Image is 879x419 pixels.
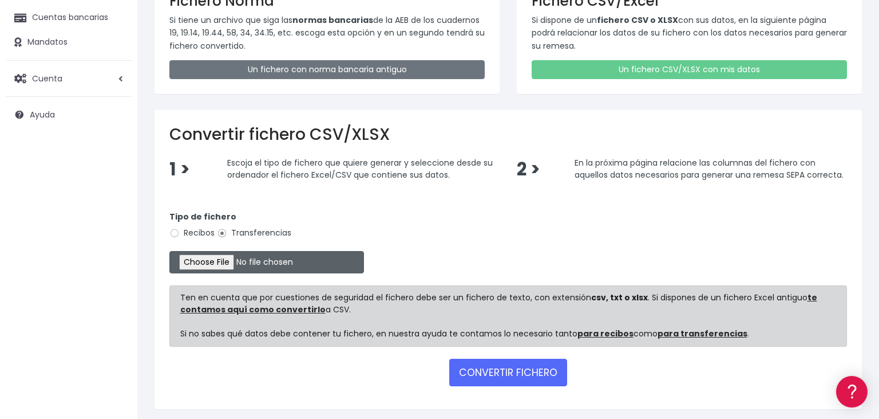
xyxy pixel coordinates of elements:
[217,227,291,239] label: Transferencias
[6,30,132,54] a: Mandatos
[597,14,678,26] strong: fichero CSV o XLSX
[169,211,236,222] strong: Tipo de fichero
[11,127,217,138] div: Convertir ficheros
[11,97,217,115] a: Información general
[11,198,217,216] a: Perfiles de empresas
[11,80,217,91] div: Información general
[517,157,540,182] span: 2 >
[575,156,844,181] span: En la próxima página relacione las columnas del fichero con aquellos datos necesarios para genera...
[11,181,217,198] a: Videotutoriales
[6,103,132,127] a: Ayuda
[11,163,217,181] a: Problemas habituales
[11,293,217,311] a: API
[169,285,847,347] div: Ten en cuenta que por cuestiones de seguridad el fichero debe ser un fichero de texto, con extens...
[658,328,747,339] a: para transferencias
[227,156,493,181] span: Escoja el tipo de fichero que quiere generar y seleccione desde su ordenador el fichero Excel/CSV...
[169,227,215,239] label: Recibos
[11,246,217,264] a: General
[6,66,132,91] a: Cuenta
[292,14,373,26] strong: normas bancarias
[11,275,217,286] div: Programadores
[532,14,847,52] p: Si dispone de un con sus datos, en la siguiente página podrá relacionar los datos de su fichero c...
[157,330,220,341] a: POWERED BY ENCHANT
[11,228,217,238] div: Facturación
[180,292,817,315] a: te contamos aquí como convertirlo
[11,145,217,163] a: Formatos
[30,109,55,120] span: Ayuda
[6,6,132,30] a: Cuentas bancarias
[532,60,847,79] a: Un fichero CSV/XLSX con mis datos
[169,157,190,182] span: 1 >
[11,307,217,327] button: Contáctanos
[169,14,485,52] p: Si tiene un archivo que siga las de la AEB de los cuadernos 19, 19.14, 19.44, 58, 34, 34.15, etc....
[32,72,62,84] span: Cuenta
[577,328,633,339] a: para recibos
[591,292,648,303] strong: csv, txt o xlsx
[169,60,485,79] a: Un fichero con norma bancaria antiguo
[169,125,847,144] h2: Convertir fichero CSV/XLSX
[449,359,567,386] button: CONVERTIR FICHERO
